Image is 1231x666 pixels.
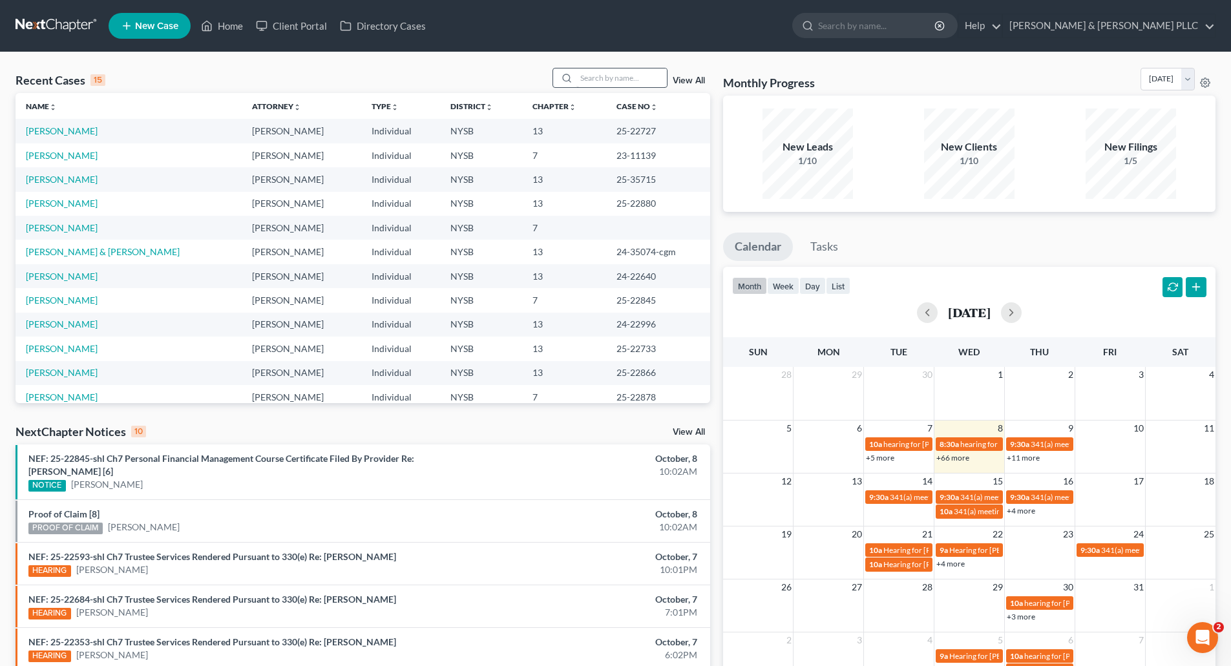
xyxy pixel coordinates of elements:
a: [PERSON_NAME] & [PERSON_NAME] PLLC [1003,14,1215,37]
a: +66 more [936,453,969,463]
span: 9:30a [940,492,959,502]
span: 341(a) meeting for [PERSON_NAME] [890,492,1015,502]
td: [PERSON_NAME] [242,361,361,385]
div: 6:02PM [483,649,697,661]
i: unfold_more [293,103,301,111]
span: 11 [1203,421,1215,436]
td: 25-22727 [606,119,710,143]
span: 9:30a [1010,492,1029,502]
td: NYSB [440,143,522,167]
td: Individual [361,264,440,288]
div: October, 7 [483,593,697,606]
span: 7 [926,421,934,436]
td: Individual [361,216,440,240]
div: 1/10 [763,154,853,167]
button: list [826,277,850,295]
div: NextChapter Notices [16,424,146,439]
span: 14 [921,473,934,489]
td: [PERSON_NAME] [242,313,361,337]
td: [PERSON_NAME] [242,337,361,360]
span: 26 [780,579,793,595]
span: Tue [890,346,907,357]
span: 17 [1132,473,1145,489]
span: 20 [850,526,863,542]
h3: Monthly Progress [723,75,815,90]
span: 10 [1132,421,1145,436]
a: Help [958,14,1002,37]
td: 13 [522,264,606,288]
span: hearing for [PERSON_NAME] [1024,651,1124,661]
i: unfold_more [391,103,399,111]
a: [PERSON_NAME] [26,391,98,402]
a: +4 more [1007,506,1035,515]
span: 9a [940,651,948,661]
span: 4 [1208,367,1215,382]
span: 24 [1132,526,1145,542]
span: 2 [1214,622,1224,632]
span: 5 [996,632,1004,648]
td: [PERSON_NAME] [242,119,361,143]
span: 9:30a [869,492,889,502]
td: [PERSON_NAME] [242,167,361,191]
div: New Leads [763,140,853,154]
td: NYSB [440,240,522,264]
span: 10a [940,506,952,516]
td: Individual [361,288,440,312]
a: Attorneyunfold_more [252,101,301,111]
div: October, 7 [483,550,697,563]
a: NEF: 25-22593-shl Ch7 Trustee Services Rendered Pursuant to 330(e) Re: [PERSON_NAME] [28,551,396,562]
td: 13 [522,240,606,264]
span: 7 [1137,632,1145,648]
td: 25-22880 [606,192,710,216]
i: unfold_more [650,103,658,111]
a: +5 more [866,453,894,463]
span: Thu [1030,346,1049,357]
td: Individual [361,361,440,385]
button: day [799,277,826,295]
div: October, 7 [483,636,697,649]
span: 28 [921,579,934,595]
span: 19 [780,526,793,542]
span: Mon [817,346,840,357]
div: PROOF OF CLAIM [28,523,103,534]
span: 3 [1137,367,1145,382]
button: week [767,277,799,295]
div: 10:02AM [483,465,697,478]
td: Individual [361,240,440,264]
td: Individual [361,385,440,409]
td: NYSB [440,167,522,191]
span: 341(a) meeting for [PERSON_NAME] & [PERSON_NAME] [1031,439,1224,449]
a: View All [673,76,705,85]
a: +4 more [936,559,965,568]
span: hearing for [PERSON_NAME] et [PERSON_NAME] [1024,598,1194,608]
td: NYSB [440,119,522,143]
td: 25-22878 [606,385,710,409]
td: 13 [522,119,606,143]
td: 13 [522,313,606,337]
h2: [DATE] [948,306,991,319]
span: 22 [991,526,1004,542]
span: Fri [1103,346,1117,357]
div: HEARING [28,650,71,662]
span: 2 [785,632,793,648]
td: [PERSON_NAME] [242,192,361,216]
td: 7 [522,216,606,240]
a: NEF: 25-22684-shl Ch7 Trustee Services Rendered Pursuant to 330(e) Re: [PERSON_NAME] [28,594,396,605]
a: Tasks [799,233,850,261]
span: 29 [991,579,1004,595]
input: Search by name... [818,14,936,37]
a: Case Nounfold_more [616,101,658,111]
a: [PERSON_NAME] [26,174,98,185]
td: Individual [361,119,440,143]
button: month [732,277,767,295]
td: NYSB [440,288,522,312]
span: 341(a) meeting for [PERSON_NAME] [960,492,1085,502]
span: hearing for [PERSON_NAME] [883,439,983,449]
a: [PERSON_NAME] [76,649,148,661]
div: 1/5 [1086,154,1176,167]
a: Calendar [723,233,793,261]
div: 10 [131,426,146,437]
div: New Clients [924,140,1015,154]
td: Individual [361,143,440,167]
td: Individual [361,313,440,337]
